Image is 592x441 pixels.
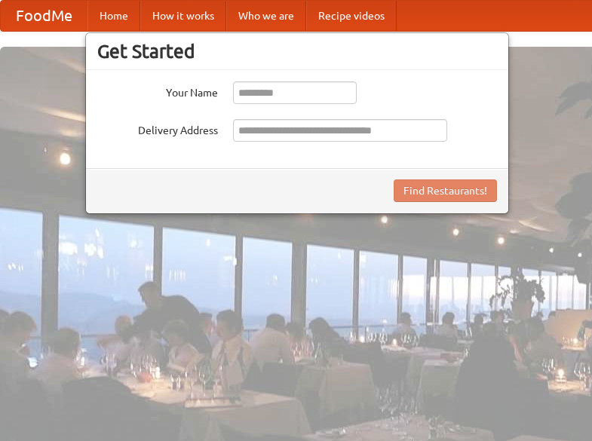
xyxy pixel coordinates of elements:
[306,1,397,31] a: Recipe videos
[394,179,497,202] button: Find Restaurants!
[226,1,306,31] a: Who we are
[87,1,140,31] a: Home
[140,1,226,31] a: How it works
[1,1,87,31] a: FoodMe
[97,119,218,138] label: Delivery Address
[97,40,497,63] h3: Get Started
[97,81,218,100] label: Your Name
